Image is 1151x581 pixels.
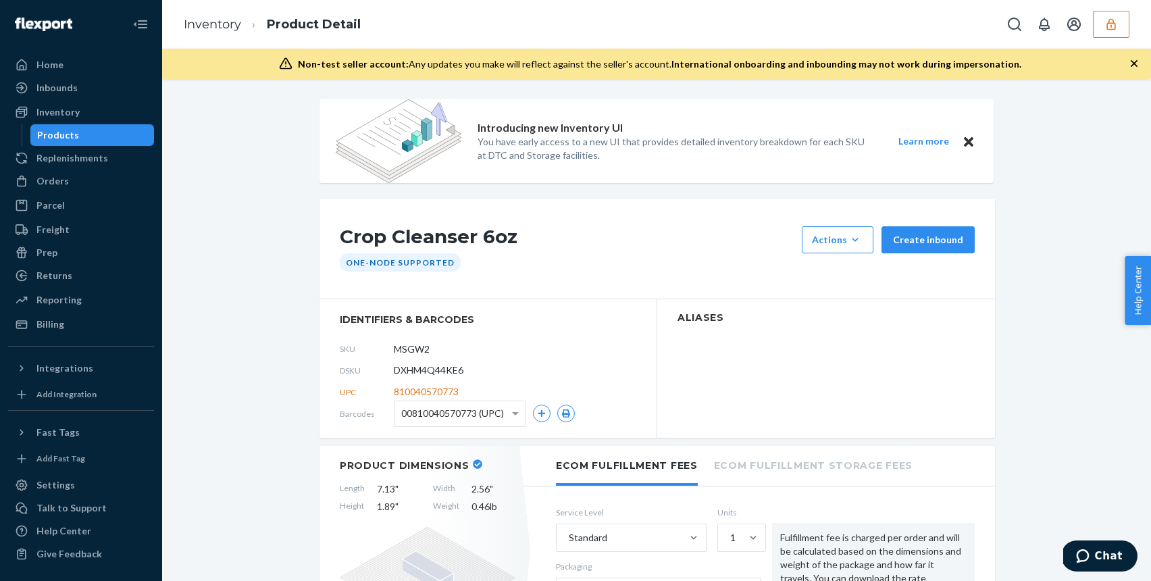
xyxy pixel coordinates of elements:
[556,446,698,486] li: Ecom Fulfillment Fees
[478,120,623,136] p: Introducing new Inventory UI
[890,133,957,150] button: Learn more
[556,507,707,518] label: Service Level
[36,174,69,188] div: Orders
[478,135,873,162] p: You have early access to a new UI that provides detailed inventory breakdown for each SKU at DTC ...
[812,233,863,247] div: Actions
[36,246,57,259] div: Prep
[881,226,975,253] button: Create inbound
[340,459,469,472] h2: Product Dimensions
[8,520,154,542] a: Help Center
[377,482,421,496] span: 7.13
[127,11,154,38] button: Close Navigation
[340,365,394,376] span: DSKU
[36,269,72,282] div: Returns
[569,531,607,545] div: Standard
[471,500,515,513] span: 0.46 lb
[8,289,154,311] a: Reporting
[36,501,107,515] div: Talk to Support
[340,226,795,253] h1: Crop Cleanser 6oz
[36,426,80,439] div: Fast Tags
[8,77,154,99] a: Inbounds
[36,105,80,119] div: Inventory
[37,128,79,142] div: Products
[394,363,463,377] span: DXHM4Q44KE6
[401,402,504,425] span: 00810040570773 (UPC)
[677,313,975,323] h2: Aliases
[36,453,85,464] div: Add Fast Tag
[8,101,154,123] a: Inventory
[394,385,459,399] span: 810040570773
[340,253,461,272] div: One-Node Supported
[340,482,365,496] span: Length
[8,242,154,263] a: Prep
[433,500,459,513] span: Weight
[36,478,75,492] div: Settings
[433,482,459,496] span: Width
[8,422,154,443] button: Fast Tags
[556,561,761,572] p: Packaging
[173,5,372,45] ol: breadcrumbs
[8,543,154,565] button: Give Feedback
[336,99,461,183] img: new-reports-banner-icon.82668bd98b6a51aee86340f2a7b77ae3.png
[567,531,569,545] input: Standard
[377,500,421,513] span: 1.89
[340,408,394,420] span: Barcodes
[8,449,154,469] a: Add Fast Tag
[36,199,65,212] div: Parcel
[15,18,72,31] img: Flexport logo
[802,226,873,253] button: Actions
[36,361,93,375] div: Integrations
[714,446,913,483] li: Ecom Fulfillment Storage Fees
[8,219,154,241] a: Freight
[36,524,91,538] div: Help Center
[8,265,154,286] a: Returns
[717,507,761,518] label: Units
[36,388,97,400] div: Add Integration
[8,170,154,192] a: Orders
[471,482,515,496] span: 2.56
[36,81,78,95] div: Inbounds
[8,357,154,379] button: Integrations
[298,57,1021,71] div: Any updates you make will reflect against the seller's account.
[1125,256,1151,325] button: Help Center
[729,531,730,545] input: 1
[8,474,154,496] a: Settings
[340,343,394,355] span: SKU
[960,133,977,150] button: Close
[8,195,154,216] a: Parcel
[36,58,63,72] div: Home
[8,54,154,76] a: Home
[298,58,409,70] span: Non-test seller account:
[340,386,394,398] span: UPC
[36,547,102,561] div: Give Feedback
[8,147,154,169] a: Replenishments
[8,313,154,335] a: Billing
[36,151,108,165] div: Replenishments
[395,501,399,512] span: "
[730,531,736,545] div: 1
[1060,11,1088,38] button: Open account menu
[30,124,155,146] a: Products
[8,497,154,519] button: Talk to Support
[36,318,64,331] div: Billing
[184,17,241,32] a: Inventory
[340,313,636,326] span: identifiers & barcodes
[36,223,70,236] div: Freight
[1031,11,1058,38] button: Open notifications
[490,483,493,495] span: "
[267,17,361,32] a: Product Detail
[1063,540,1137,574] iframe: Opens a widget where you can chat to one of our agents
[36,293,82,307] div: Reporting
[671,58,1021,70] span: International onboarding and inbounding may not work during impersonation.
[1001,11,1028,38] button: Open Search Box
[340,500,365,513] span: Height
[395,483,399,495] span: "
[8,384,154,405] a: Add Integration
